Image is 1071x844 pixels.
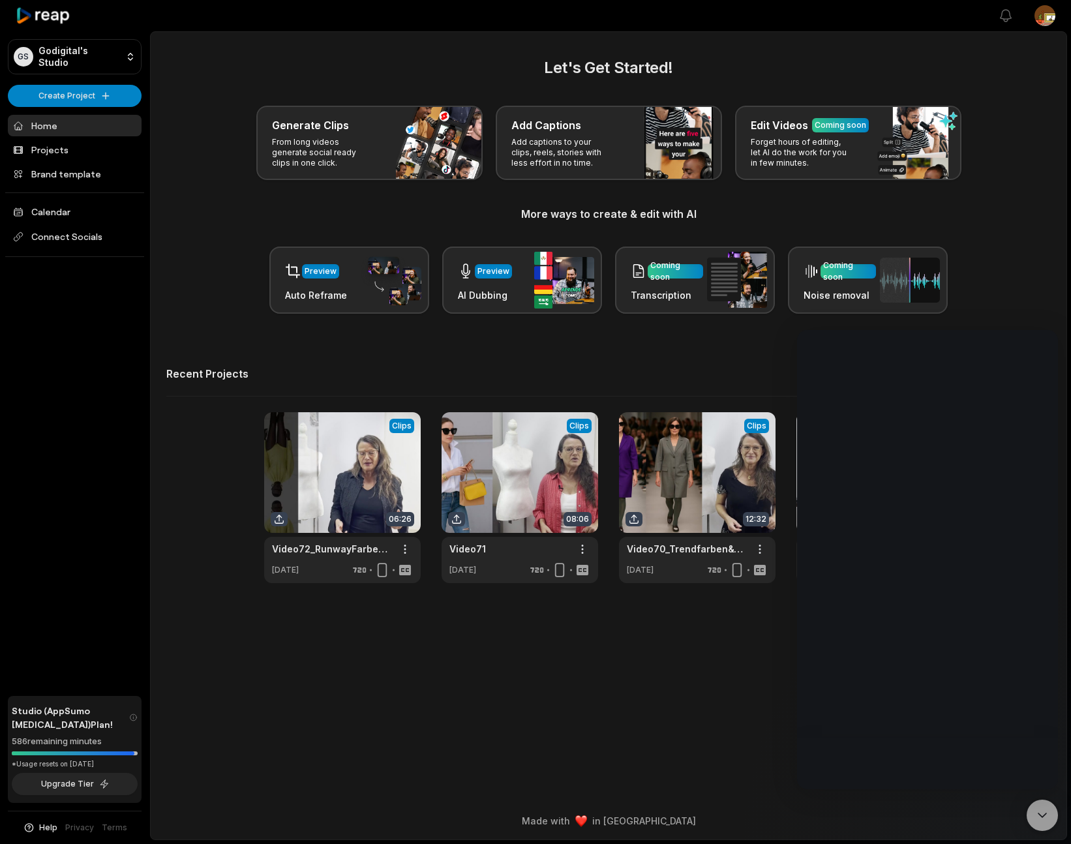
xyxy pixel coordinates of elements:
[575,815,587,827] img: heart emoji
[12,704,129,731] span: Studio (AppSumo [MEDICAL_DATA]) Plan!
[12,735,138,748] div: 586 remaining minutes
[511,117,581,133] h3: Add Captions
[627,542,747,556] a: Video70_Trendfarben&Wirkung
[650,260,701,283] div: Coming soon
[272,137,373,168] p: From long videos generate social ready clips in one click.
[39,822,57,834] span: Help
[751,117,808,133] h3: Edit Videos
[12,759,138,769] div: *Usage resets on [DATE]
[511,137,612,168] p: Add captions to your clips, reels, stories with less effort in no time.
[14,47,33,67] div: GS
[23,822,57,834] button: Help
[8,115,142,136] a: Home
[8,139,142,160] a: Projects
[272,117,349,133] h3: Generate Clips
[8,163,142,185] a: Brand template
[102,822,127,834] a: Terms
[8,201,142,222] a: Calendar
[815,119,866,131] div: Coming soon
[305,265,337,277] div: Preview
[1027,800,1058,831] div: Open Intercom Messenger
[38,45,120,68] p: Godigital's Studio
[458,288,512,302] h3: AI Dubbing
[823,260,873,283] div: Coming soon
[707,252,767,308] img: transcription.png
[166,206,1051,222] h3: More ways to create & edit with AI
[751,137,852,168] p: Forget hours of editing, let AI do the work for you in few minutes.
[880,258,940,303] img: noise_removal.png
[8,225,142,249] span: Connect Socials
[272,542,392,556] a: Video72_RunwayFarben-Herbst2025
[361,255,421,306] img: auto_reframe.png
[166,56,1051,80] h2: Let's Get Started!
[8,85,142,107] button: Create Project
[12,773,138,795] button: Upgrade Tier
[804,288,876,302] h3: Noise removal
[285,288,347,302] h3: Auto Reframe
[166,367,249,380] h2: Recent Projects
[162,814,1055,828] div: Made with in [GEOGRAPHIC_DATA]
[65,822,94,834] a: Privacy
[477,265,509,277] div: Preview
[449,542,486,556] a: Video71
[534,252,594,309] img: ai_dubbing.png
[631,288,703,302] h3: Transcription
